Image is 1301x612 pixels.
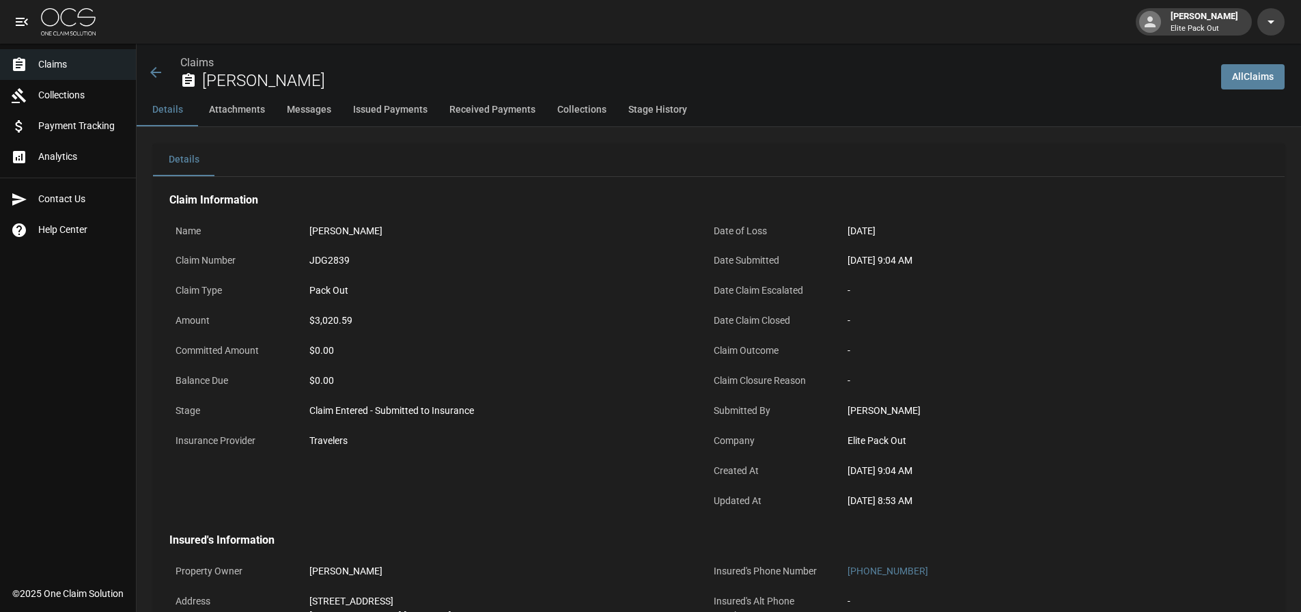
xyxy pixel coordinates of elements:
img: ocs-logo-white-transparent.png [41,8,96,36]
div: Travelers [309,434,685,448]
div: Pack Out [309,283,685,298]
div: Claim Entered - Submitted to Insurance [309,404,685,418]
p: Claim Closure Reason [708,367,830,394]
button: Attachments [198,94,276,126]
span: Claims [38,57,125,72]
p: Date Claim Closed [708,307,830,334]
p: Balance Due [169,367,292,394]
div: $3,020.59 [309,314,685,328]
p: Insured's Phone Number [708,558,830,585]
div: - [848,314,1223,328]
button: Details [153,143,214,176]
div: $0.00 [309,344,685,358]
div: details tabs [153,143,1285,176]
div: - [848,594,1223,609]
div: anchor tabs [137,94,1301,126]
p: Elite Pack Out [1171,23,1238,35]
button: Received Payments [438,94,546,126]
p: Date of Loss [708,218,830,245]
button: open drawer [8,8,36,36]
p: Created At [708,458,830,484]
p: Date Claim Escalated [708,277,830,304]
div: [STREET_ADDRESS] [309,594,685,609]
h4: Claim Information [169,193,1229,207]
div: - [848,344,1223,358]
p: Insurance Provider [169,428,292,454]
p: Committed Amount [169,337,292,364]
p: Updated At [708,488,830,514]
span: Analytics [38,150,125,164]
div: [DATE] 9:04 AM [848,464,1223,478]
div: [DATE] 8:53 AM [848,494,1223,508]
a: Claims [180,56,214,69]
p: Property Owner [169,558,292,585]
div: Elite Pack Out [848,434,1223,448]
div: [PERSON_NAME] [309,564,685,579]
button: Collections [546,94,617,126]
nav: breadcrumb [180,55,1210,71]
span: Help Center [38,223,125,237]
div: - [848,283,1223,298]
button: Issued Payments [342,94,438,126]
div: JDG2839 [309,253,685,268]
span: Collections [38,88,125,102]
span: Payment Tracking [38,119,125,133]
div: [PERSON_NAME] [848,404,1223,418]
a: AllClaims [1221,64,1285,89]
h2: [PERSON_NAME] [202,71,1210,91]
div: - [848,374,1223,388]
div: $0.00 [309,374,685,388]
div: [DATE] [848,224,1223,238]
p: Stage [169,398,292,424]
div: [PERSON_NAME] [309,224,685,238]
button: Messages [276,94,342,126]
button: Details [137,94,198,126]
button: Stage History [617,94,698,126]
p: Claim Type [169,277,292,304]
p: Claim Outcome [708,337,830,364]
p: Amount [169,307,292,334]
p: Company [708,428,830,454]
p: Date Submitted [708,247,830,274]
p: Submitted By [708,398,830,424]
a: [PHONE_NUMBER] [848,566,928,576]
p: Name [169,218,292,245]
div: © 2025 One Claim Solution [12,587,124,600]
div: [PERSON_NAME] [1165,10,1244,34]
p: Claim Number [169,247,292,274]
span: Contact Us [38,192,125,206]
div: [DATE] 9:04 AM [848,253,1223,268]
h4: Insured's Information [169,533,1229,547]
